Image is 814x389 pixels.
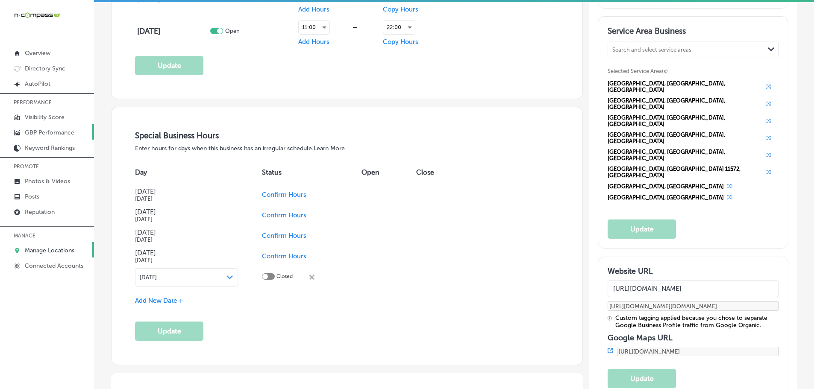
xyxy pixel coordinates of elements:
th: Day [135,161,262,184]
p: Reputation [25,208,55,216]
button: (X) [763,100,774,107]
h3: Special Business Hours [135,131,559,140]
span: Copy Hours [383,38,418,46]
span: [GEOGRAPHIC_DATA], [GEOGRAPHIC_DATA], [GEOGRAPHIC_DATA] [608,97,763,110]
a: Learn More [314,145,345,152]
span: [GEOGRAPHIC_DATA], [GEOGRAPHIC_DATA] [608,183,724,190]
span: Add Hours [298,38,329,46]
h4: [DATE] [135,208,238,216]
h5: [DATE] [135,216,238,222]
button: (X) [763,117,774,124]
button: (X) [763,169,774,175]
p: Manage Locations [25,247,74,254]
button: Update [135,56,203,75]
p: Directory Sync [25,65,65,72]
div: 22:00 [383,20,415,34]
input: Add Location Website [608,280,779,297]
p: Connected Accounts [25,262,83,269]
span: Selected Service Area(s) [608,68,668,74]
button: (X) [763,135,774,141]
span: [GEOGRAPHIC_DATA], [GEOGRAPHIC_DATA], [GEOGRAPHIC_DATA] [608,80,763,93]
h3: Service Area Business [608,26,779,39]
div: Custom tagging applied because you chose to separate Google Business Profile traffic from Google ... [615,314,779,329]
h5: [DATE] [135,257,238,263]
p: AutoPilot [25,80,50,88]
p: Visibility Score [25,114,65,121]
span: Add New Date + [135,297,183,304]
th: Open [361,161,416,184]
p: Overview [25,50,50,57]
span: Add Hours [298,6,329,13]
button: Update [135,322,203,341]
h4: [DATE] [135,228,238,237]
p: Open [225,28,240,34]
button: (X) [724,194,735,201]
p: Keyword Rankings [25,144,75,152]
span: Confirm Hours [262,252,306,260]
img: 660ab0bf-5cc7-4cb8-ba1c-48b5ae0f18e60NCTV_CLogo_TV_Black_-500x88.png [14,11,61,19]
h4: [DATE] [135,187,238,196]
p: GBP Performance [25,129,74,136]
h4: [DATE] [135,249,238,257]
p: Enter hours for days when this business has an irregular schedule. [135,145,559,152]
span: [GEOGRAPHIC_DATA], [GEOGRAPHIC_DATA], [GEOGRAPHIC_DATA] [608,149,763,161]
span: Copy Hours [383,6,418,13]
button: (X) [763,83,774,90]
div: Search and select service areas [612,47,691,53]
button: Update [608,369,676,388]
button: (X) [724,183,735,190]
span: Confirm Hours [262,232,306,240]
h4: [DATE] [137,26,208,36]
p: Posts [25,193,39,200]
h3: Website URL [608,266,779,276]
span: [DATE] [140,274,157,281]
span: [GEOGRAPHIC_DATA], [GEOGRAPHIC_DATA], [GEOGRAPHIC_DATA] [608,132,763,144]
p: Photos & Videos [25,178,70,185]
th: Close [416,161,453,184]
span: Confirm Hours [262,191,306,199]
p: Closed [276,273,293,281]
span: [GEOGRAPHIC_DATA], [GEOGRAPHIC_DATA], [GEOGRAPHIC_DATA] [608,114,763,127]
th: Status [262,161,361,184]
button: Update [608,219,676,239]
button: (X) [763,152,774,158]
span: [GEOGRAPHIC_DATA], [GEOGRAPHIC_DATA] [608,194,724,201]
span: [GEOGRAPHIC_DATA], [GEOGRAPHIC_DATA] 11572, [GEOGRAPHIC_DATA] [608,166,763,178]
h3: Google Maps URL [608,333,779,342]
div: 11:00 [299,20,329,34]
h5: [DATE] [135,237,238,243]
span: Confirm Hours [262,211,306,219]
div: — [330,24,381,30]
h5: [DATE] [135,196,238,202]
